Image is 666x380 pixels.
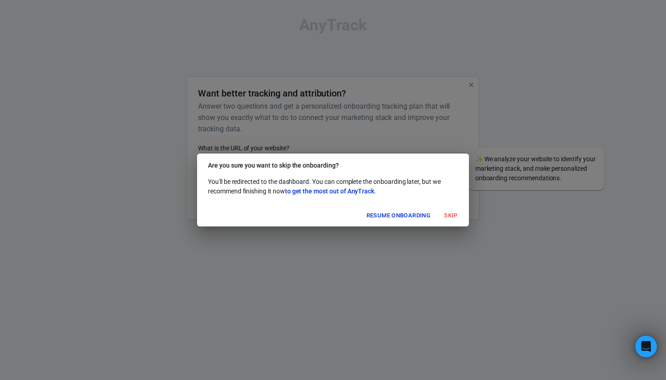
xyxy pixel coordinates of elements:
[285,188,374,195] span: to get the most out of AnyTrack
[197,154,469,177] h2: Are you sure you want to skip the onboarding?
[364,209,433,223] button: Resume onboarding
[635,336,657,357] iframe: Intercom live chat
[436,209,465,223] button: Skip
[208,177,458,196] p: You'll be redirected to the dashboard. You can complete the onboarding later, but we recommend fi...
